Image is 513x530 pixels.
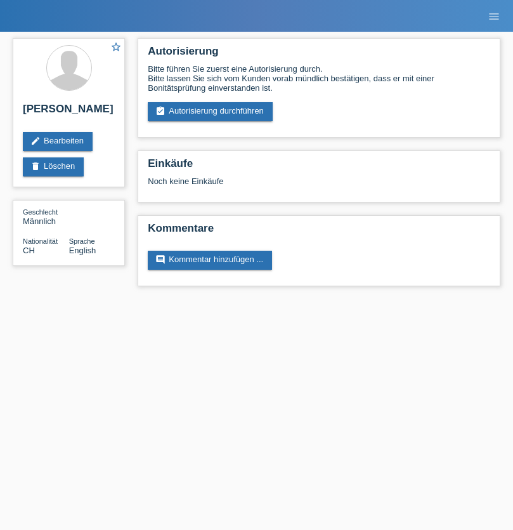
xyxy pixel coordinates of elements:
[148,251,272,270] a: commentKommentar hinzufügen ...
[23,132,93,151] a: editBearbeiten
[148,157,490,176] h2: Einkäufe
[23,157,84,176] a: deleteLöschen
[30,136,41,146] i: edit
[148,45,490,64] h2: Autorisierung
[110,41,122,53] i: star_border
[30,161,41,171] i: delete
[148,64,490,93] div: Bitte führen Sie zuerst eine Autorisierung durch. Bitte lassen Sie sich vom Kunden vorab mündlich...
[155,106,166,116] i: assignment_turned_in
[155,255,166,265] i: comment
[23,208,58,216] span: Geschlecht
[148,222,490,241] h2: Kommentare
[23,246,35,255] span: Schweiz
[148,176,490,195] div: Noch keine Einkäufe
[23,207,69,226] div: Männlich
[69,237,95,245] span: Sprache
[23,237,58,245] span: Nationalität
[488,10,500,23] i: menu
[23,103,115,122] h2: [PERSON_NAME]
[110,41,122,55] a: star_border
[69,246,96,255] span: English
[481,12,507,20] a: menu
[148,102,273,121] a: assignment_turned_inAutorisierung durchführen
